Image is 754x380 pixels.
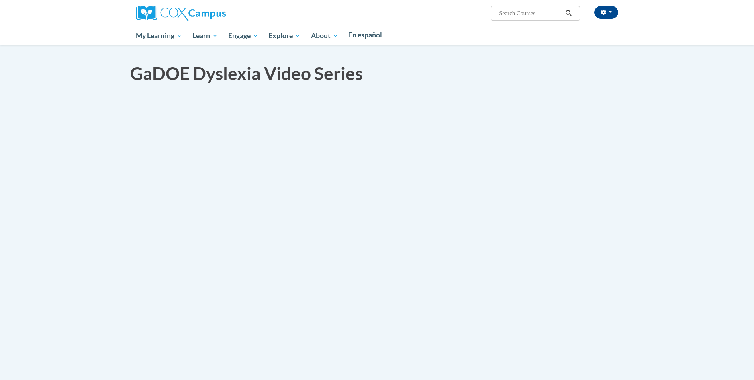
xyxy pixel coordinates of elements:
input: Search Courses [498,8,562,18]
a: Explore [263,27,306,45]
span: GaDOE Dyslexia Video Series [130,63,363,84]
a: Cox Campus [136,9,226,16]
a: En español [343,27,388,43]
a: My Learning [131,27,188,45]
a: About [306,27,343,45]
span: Explore [268,31,300,41]
span: En español [348,31,382,39]
span: Engage [228,31,258,41]
a: Learn [187,27,223,45]
span: About [311,31,338,41]
button: Search [562,8,574,18]
a: Engage [223,27,264,45]
span: My Learning [136,31,182,41]
i:  [565,10,572,16]
img: Cox Campus [136,6,226,21]
button: Account Settings [594,6,618,19]
div: Main menu [124,27,630,45]
span: Learn [192,31,218,41]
